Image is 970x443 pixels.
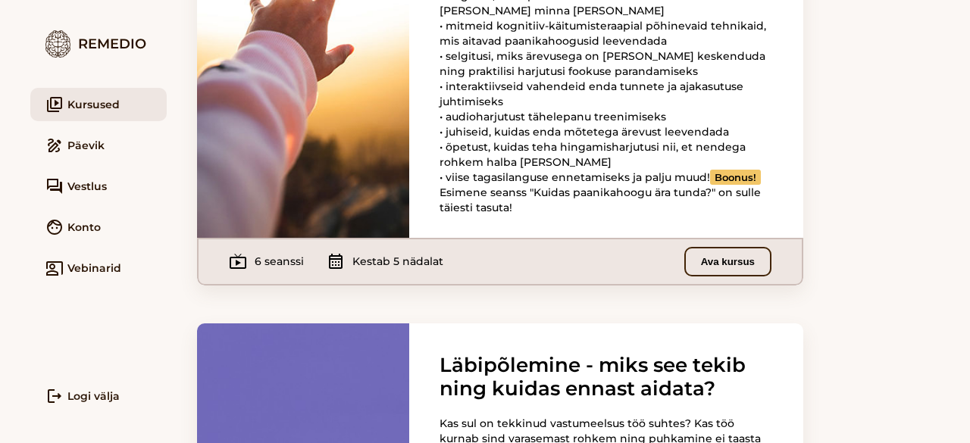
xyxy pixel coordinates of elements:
img: logo.7579ec4f.png [45,30,70,58]
a: drawPäevik [30,129,167,162]
i: video_library [45,95,64,114]
a: logoutLogi välja [30,379,167,413]
i: calendar_month [327,252,345,270]
a: co_presentVebinarid [30,251,167,285]
a: forumVestlus [30,170,167,203]
i: live_tv [229,252,247,270]
a: video_libraryKursused [30,88,167,121]
div: Kestab 5 nädalat [327,247,443,276]
span: Vestlus [67,179,107,194]
i: forum [45,177,64,195]
button: Ava kursus [684,247,771,276]
i: face [45,218,64,236]
b: Boonus! [710,170,761,185]
i: logout [45,387,64,405]
div: 6 seanssi [229,247,304,276]
div: Remedio [30,30,167,58]
i: co_present [45,259,64,277]
i: draw [45,136,64,154]
a: faceKonto [30,211,167,244]
h3: Läbipõlemine - miks see tekib ning kuidas ennast aidata? [440,354,773,401]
